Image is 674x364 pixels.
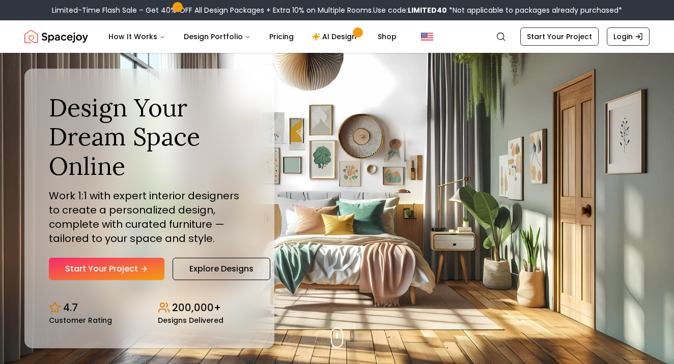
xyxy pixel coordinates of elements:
p: 200,000+ [172,300,221,315]
nav: Main [100,26,405,47]
span: *Not applicable to packages already purchased* [447,5,622,15]
button: Design Portfolio [176,26,259,47]
nav: Global [24,20,650,53]
img: Spacejoy Logo [24,26,88,47]
a: AI Design [304,26,368,47]
a: Pricing [261,26,302,47]
b: LIMITED40 [408,5,447,15]
a: Start Your Project [49,258,164,280]
a: Spacejoy [24,26,88,47]
a: Login [607,27,650,46]
div: Design stats [49,292,250,324]
small: Designs Delivered [158,317,223,324]
p: 4.7 [63,300,78,315]
a: Start Your Project [520,27,599,46]
a: Shop [370,26,405,47]
span: Use code: [373,5,447,15]
p: Work 1:1 with expert interior designers to create a personalized design, complete with curated fu... [49,189,250,246]
a: Explore Designs [173,258,270,280]
button: How It Works [100,26,174,47]
img: United States [421,31,433,43]
h1: Design Your Dream Space Online [49,93,250,181]
small: Customer Rating [49,317,112,324]
div: Limited-Time Flash Sale – Get 40% OFF All Design Packages + Extra 10% on Multiple Rooms. [52,5,622,15]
